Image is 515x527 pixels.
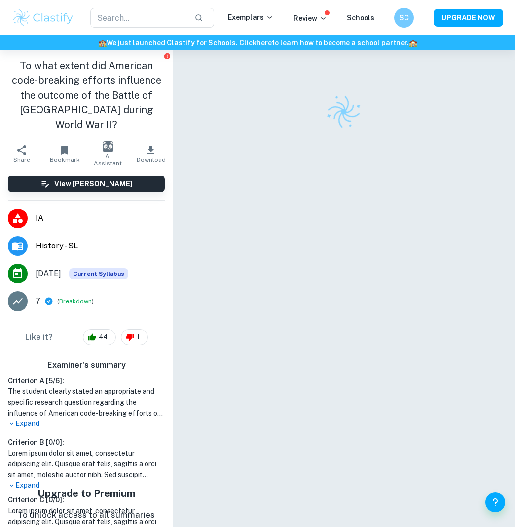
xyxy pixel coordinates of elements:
[43,140,87,168] button: Bookmark
[257,39,272,47] a: here
[121,329,148,345] div: 1
[18,486,155,501] h5: Upgrade to Premium
[18,509,155,522] p: To unlock access to all summaries
[434,9,503,27] button: UPGRADE NOW
[485,492,505,512] button: Help and Feedback
[347,14,374,22] a: Schools
[36,240,165,252] span: History - SL
[36,268,61,280] span: [DATE]
[294,13,327,24] p: Review
[409,39,417,47] span: 🏫
[69,268,128,279] span: Current Syllabus
[4,359,169,371] h6: Examiner's summary
[321,89,367,135] img: Clastify logo
[98,39,107,47] span: 🏫
[90,8,186,28] input: Search...
[8,386,165,419] h1: The student clearly stated an appropriate and specific research question regarding the influence ...
[2,37,513,48] h6: We just launched Clastify for Schools. Click to learn how to become a school partner.
[399,12,410,23] h6: SC
[131,332,145,342] span: 1
[36,295,40,307] p: 7
[54,178,133,189] h6: View [PERSON_NAME]
[57,297,94,306] span: ( )
[13,156,30,163] span: Share
[50,156,80,163] span: Bookmark
[83,329,116,345] div: 44
[69,268,128,279] div: This exemplar is based on the current syllabus. Feel free to refer to it for inspiration/ideas wh...
[103,141,113,152] img: AI Assistant
[59,297,92,306] button: Breakdown
[394,8,414,28] button: SC
[93,332,113,342] span: 44
[130,140,173,168] button: Download
[86,140,130,168] button: AI Assistant
[8,176,165,192] button: View [PERSON_NAME]
[163,52,171,60] button: Report issue
[8,58,165,132] h1: To what extent did American code-breaking efforts influence the outcome of the Battle of [GEOGRAP...
[36,212,165,224] span: IA
[137,156,166,163] span: Download
[8,419,165,429] p: Expand
[25,331,53,343] h6: Like it?
[8,375,165,386] h6: Criterion A [ 5 / 6 ]:
[12,8,74,28] img: Clastify logo
[92,153,124,167] span: AI Assistant
[228,12,274,23] p: Exemplars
